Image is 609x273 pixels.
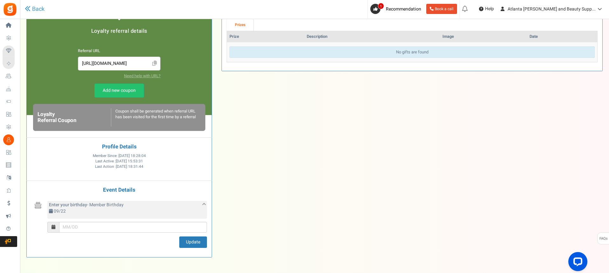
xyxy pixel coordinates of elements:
span: FAQs [599,233,608,245]
a: Book a call [426,4,457,14]
th: Description [304,31,440,42]
b: Enter your birthday [49,201,87,208]
button: Update [179,236,207,248]
span: Last Action : [95,164,143,169]
a: Back [25,5,44,13]
th: Image [440,31,527,42]
span: [DATE] 15:53:31 [116,159,143,164]
span: Last Active : [95,159,143,164]
a: Add new coupon [94,84,144,98]
h4: Event Details [31,187,207,193]
img: Gratisfaction [3,2,17,17]
span: Help [483,6,494,12]
h6: Referral URL [78,49,161,53]
a: Need help with URL? [124,73,161,79]
span: Click to Copy [149,58,160,69]
span: 09/22 [54,208,66,215]
span: - Member Birthday [49,201,124,208]
span: 1 [378,3,384,9]
th: Date [527,31,597,42]
a: Prizes [227,19,253,31]
h6: Loyalty Referral Coupon [38,112,111,123]
div: No gifts are found [229,46,595,58]
a: 1 Recommendation [370,4,424,14]
th: Prize [227,31,304,42]
span: Recommendation [386,6,421,12]
span: [DATE] 18:31:44 [116,164,143,169]
h5: Loyalty referral details [33,28,205,34]
div: Coupon shall be generated when referral URL has been visited for the first time by a referral [111,108,201,126]
span: Atlanta [PERSON_NAME] and Beauty Supp... [508,6,596,12]
span: Member Since : [93,153,146,159]
span: [DATE] 18:28:04 [119,153,146,159]
a: Help [476,4,496,14]
h4: Profile Details [31,144,207,150]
